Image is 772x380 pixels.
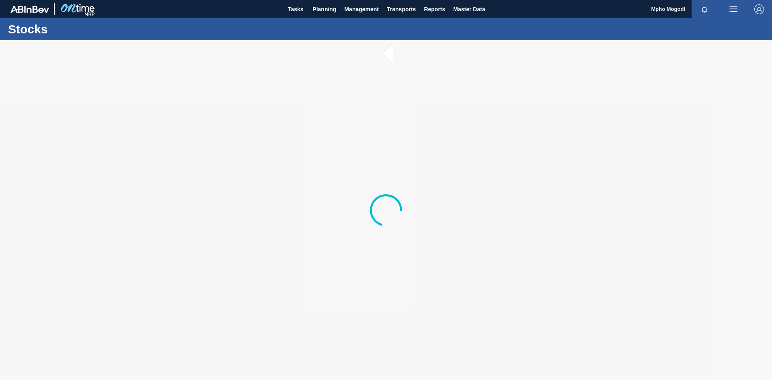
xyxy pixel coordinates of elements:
span: Reports [424,4,445,14]
span: Management [344,4,379,14]
img: userActions [729,4,738,14]
h1: Stocks [8,25,151,34]
span: Tasks [287,4,304,14]
img: TNhmsLtSVTkK8tSr43FrP2fwEKptu5GPRR3wAAAABJRU5ErkJggg== [10,6,49,13]
span: Planning [312,4,336,14]
img: Logout [754,4,764,14]
span: Master Data [453,4,485,14]
button: Notifications [692,4,717,15]
span: Transports [387,4,416,14]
